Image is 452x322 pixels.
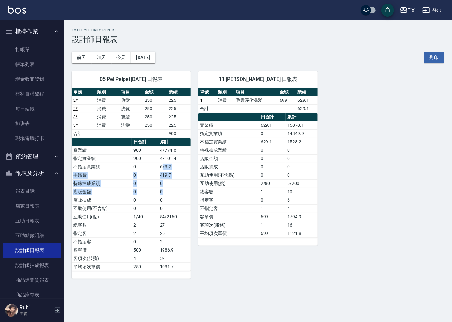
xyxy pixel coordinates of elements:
[3,72,61,86] a: 現金收支登錄
[296,104,317,113] td: 629.1
[167,104,191,113] td: 225
[408,6,415,14] div: T.X
[198,204,259,213] td: 不指定客
[143,88,167,96] th: 金額
[381,4,394,17] button: save
[3,116,61,131] a: 排班表
[132,146,158,154] td: 900
[3,131,61,146] a: 現場電腦打卡
[158,163,191,171] td: 673.2
[158,237,191,246] td: 2
[95,104,119,113] td: 消費
[286,179,317,188] td: 5/200
[198,129,259,138] td: 指定實業績
[167,96,191,104] td: 225
[259,213,286,221] td: 699
[234,88,278,96] th: 項目
[286,171,317,179] td: 0
[286,204,317,213] td: 4
[72,171,132,179] td: 手續費
[143,121,167,129] td: 250
[3,57,61,72] a: 帳單列表
[3,42,61,57] a: 打帳單
[259,129,286,138] td: 0
[132,213,158,221] td: 1/40
[72,88,95,96] th: 單號
[132,188,158,196] td: 0
[200,98,202,103] a: 1
[72,237,132,246] td: 不指定客
[111,52,131,63] button: 今天
[198,138,259,146] td: 不指定實業績
[198,213,259,221] td: 客單價
[198,188,259,196] td: 總客數
[259,179,286,188] td: 2/80
[3,228,61,243] a: 互助點數明細
[158,204,191,213] td: 0
[259,229,286,237] td: 699
[198,113,317,238] table: a dense table
[198,88,216,96] th: 單號
[95,121,119,129] td: 消費
[158,221,191,229] td: 27
[286,196,317,204] td: 6
[198,171,259,179] td: 互助使用(不含點)
[158,146,191,154] td: 47774.6
[72,129,95,138] td: 合計
[198,121,259,129] td: 實業績
[198,163,259,171] td: 店販抽成
[3,184,61,198] a: 報表目錄
[259,121,286,129] td: 629.1
[296,88,317,96] th: 業績
[259,113,286,121] th: 日合計
[286,163,317,171] td: 0
[132,254,158,262] td: 4
[119,121,143,129] td: 洗髮
[3,213,61,228] a: 互助日報表
[72,163,132,171] td: 不指定實業績
[72,254,132,262] td: 客項次(服務)
[132,163,158,171] td: 0
[3,258,61,273] a: 設計師抽成報表
[119,104,143,113] td: 洗髮
[95,88,119,96] th: 類別
[132,246,158,254] td: 500
[286,121,317,129] td: 15878.1
[72,52,91,63] button: 前天
[132,262,158,271] td: 250
[158,213,191,221] td: 54/2160
[259,171,286,179] td: 0
[3,199,61,213] a: 店家日報表
[198,196,259,204] td: 指定客
[286,129,317,138] td: 14349.9
[198,229,259,237] td: 平均項次單價
[8,6,26,14] img: Logo
[72,246,132,254] td: 客單價
[420,4,444,16] button: 登出
[158,254,191,262] td: 52
[143,104,167,113] td: 250
[3,273,61,287] a: 商品進銷貨報表
[158,229,191,237] td: 25
[424,52,444,63] button: 列印
[132,171,158,179] td: 0
[3,23,61,40] button: 櫃檯作業
[131,52,155,63] button: [DATE]
[167,129,191,138] td: 900
[286,138,317,146] td: 1528.2
[397,4,417,17] button: T.X
[132,221,158,229] td: 2
[3,101,61,116] a: 每日結帳
[259,221,286,229] td: 1
[167,121,191,129] td: 225
[296,96,317,104] td: 629.1
[234,96,278,104] td: 毛囊淨化洗髮
[259,154,286,163] td: 0
[286,229,317,237] td: 1121.8
[72,204,132,213] td: 互助使用(不含點)
[158,246,191,254] td: 1986.9
[132,237,158,246] td: 0
[259,204,286,213] td: 1
[278,88,296,96] th: 金額
[259,146,286,154] td: 0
